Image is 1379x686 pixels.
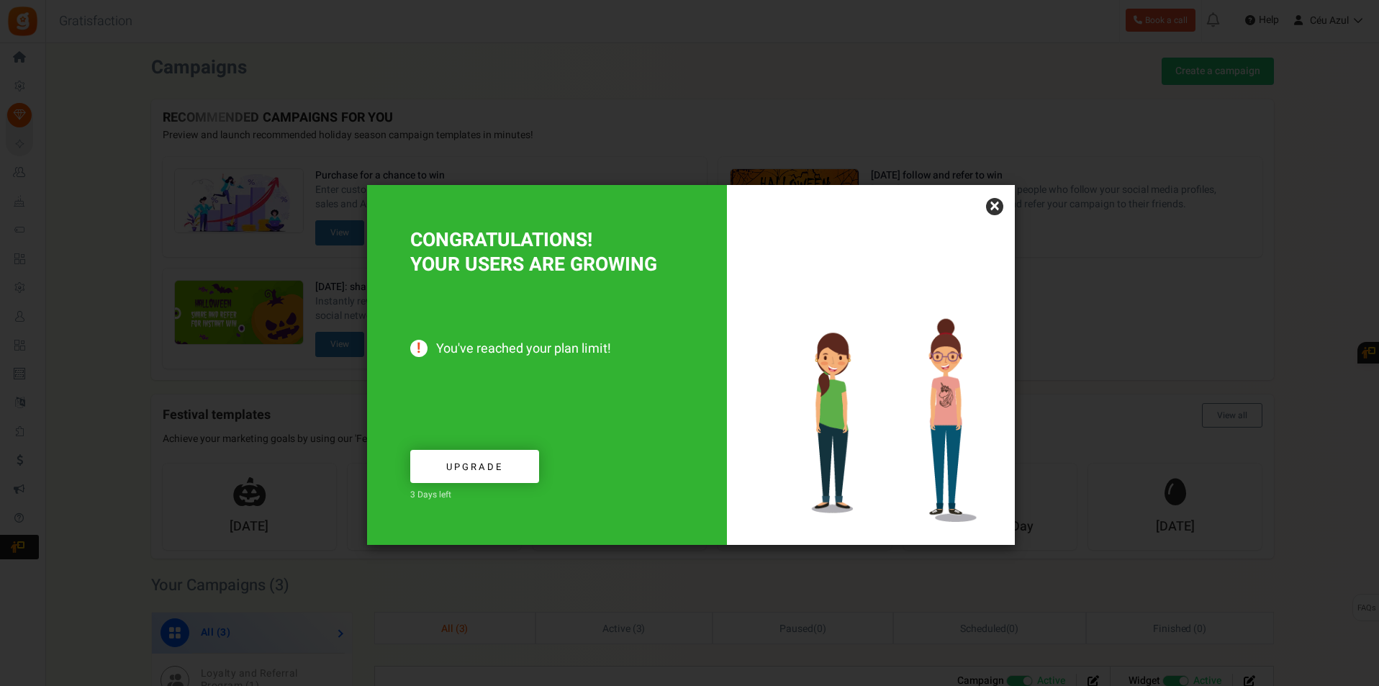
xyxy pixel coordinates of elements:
span: Upgrade [446,460,503,474]
span: 3 Days left [410,488,451,501]
span: CONGRATULATIONS! YOUR USERS ARE GROWING [410,226,657,279]
a: Upgrade [410,450,539,484]
span: You've reached your plan limit! [410,341,684,357]
a: × [986,198,1003,215]
img: Increased users [727,257,1015,545]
